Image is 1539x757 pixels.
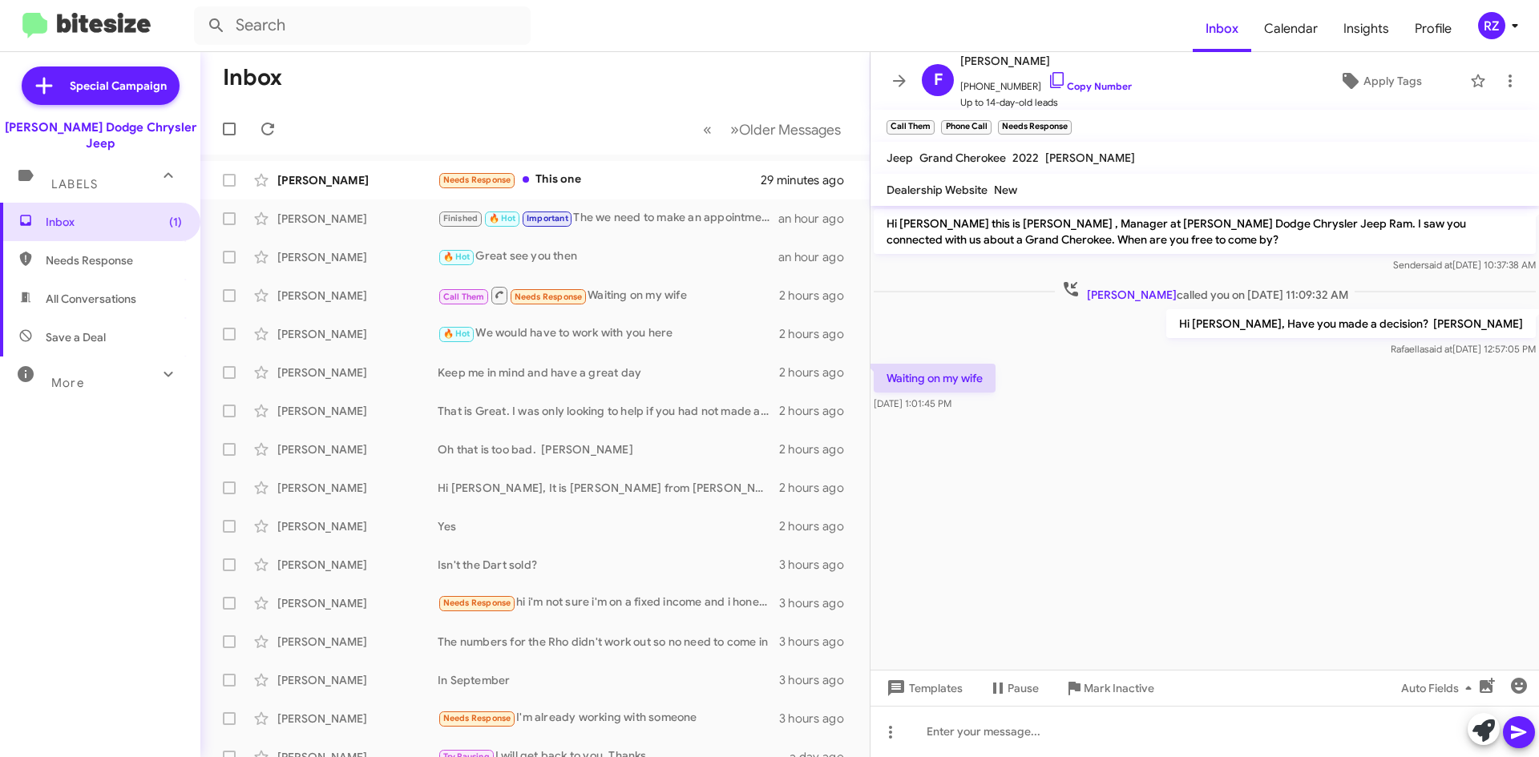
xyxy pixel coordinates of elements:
[1298,66,1462,95] button: Apply Tags
[46,291,136,307] span: All Conversations
[277,364,438,381] div: [PERSON_NAME]
[887,151,913,165] span: Jeep
[277,441,438,457] div: [PERSON_NAME]
[443,175,511,185] span: Needs Response
[887,183,988,197] span: Dealership Website
[438,480,779,496] div: Hi [PERSON_NAME], It is [PERSON_NAME] from [PERSON_NAME] in [GEOGRAPHIC_DATA] So when would you l...
[1008,674,1039,703] span: Pause
[703,119,712,139] span: «
[277,249,438,265] div: [PERSON_NAME]
[438,594,779,612] div: hi i'm not sure i'm on a fixed income and i honestly don't know if i can afford it. my credit is ...
[489,213,516,223] span: 🔥 Hot
[443,252,471,262] span: 🔥 Hot
[1331,6,1402,52] a: Insights
[46,252,182,268] span: Needs Response
[277,480,438,496] div: [PERSON_NAME]
[1464,12,1521,39] button: RZ
[1055,280,1355,303] span: called you on [DATE] 11:09:32 AM
[960,51,1132,70] span: [PERSON_NAME]
[438,209,778,228] div: The we need to make an appointment. When are you available? Let me know [PERSON_NAME]
[1391,343,1536,355] span: Rafaella [DATE] 12:57:05 PM
[761,172,857,188] div: 29 minutes ago
[779,364,857,381] div: 2 hours ago
[46,214,182,230] span: Inbox
[277,518,438,534] div: [PERSON_NAME]
[438,248,778,266] div: Great see you then
[169,214,182,230] span: (1)
[438,634,779,650] div: The numbers for the Rho didn't work out so no need to come in
[438,518,779,534] div: Yes
[438,171,761,189] div: This one
[443,713,511,723] span: Needs Response
[779,480,857,496] div: 2 hours ago
[438,709,779,727] div: I'm already working with someone
[874,209,1536,254] p: Hi [PERSON_NAME] this is [PERSON_NAME] , Manager at [PERSON_NAME] Dodge Chrysler Jeep Ram. I saw ...
[1424,259,1452,271] span: said at
[778,249,857,265] div: an hour ago
[1393,259,1536,271] span: Sender [DATE] 10:37:38 AM
[1388,674,1491,703] button: Auto Fields
[277,672,438,688] div: [PERSON_NAME]
[779,441,857,457] div: 2 hours ago
[976,674,1052,703] button: Pause
[779,711,857,727] div: 3 hours ago
[194,6,531,45] input: Search
[883,674,963,703] span: Templates
[779,634,857,650] div: 3 hours ago
[779,326,857,342] div: 2 hours ago
[721,113,850,146] button: Next
[443,328,471,339] span: 🔥 Hot
[277,403,438,419] div: [PERSON_NAME]
[779,595,857,611] div: 3 hours ago
[438,285,779,305] div: Waiting on my wife
[1402,6,1464,52] a: Profile
[277,595,438,611] div: [PERSON_NAME]
[934,67,943,93] span: F
[1052,674,1167,703] button: Mark Inactive
[51,376,84,390] span: More
[277,634,438,650] div: [PERSON_NAME]
[443,598,511,608] span: Needs Response
[438,403,779,419] div: That is Great. I was only looking to help if you had not made a decision. [PERSON_NAME]
[1193,6,1251,52] a: Inbox
[919,151,1006,165] span: Grand Cherokee
[515,292,583,302] span: Needs Response
[22,66,180,105] a: Special Campaign
[779,288,857,304] div: 2 hours ago
[874,397,951,409] span: [DATE] 1:01:45 PM
[779,557,857,573] div: 3 hours ago
[779,518,857,534] div: 2 hours ago
[739,121,841,139] span: Older Messages
[277,557,438,573] div: [PERSON_NAME]
[1045,151,1135,165] span: [PERSON_NAME]
[1251,6,1331,52] a: Calendar
[1048,80,1132,92] a: Copy Number
[70,78,167,94] span: Special Campaign
[1087,288,1177,302] span: [PERSON_NAME]
[994,183,1017,197] span: New
[941,120,991,135] small: Phone Call
[438,441,779,457] div: Oh that is too bad. [PERSON_NAME]
[730,119,739,139] span: »
[527,213,568,223] span: Important
[277,288,438,304] div: [PERSON_NAME]
[51,177,98,191] span: Labels
[778,211,857,227] div: an hour ago
[1401,674,1478,703] span: Auto Fields
[277,211,438,227] div: [PERSON_NAME]
[874,364,996,393] p: Waiting on my wife
[438,324,779,343] div: We would have to work with you here
[438,557,779,573] div: Isn't the Dart sold?
[887,120,935,135] small: Call Them
[277,711,438,727] div: [PERSON_NAME]
[277,172,438,188] div: [PERSON_NAME]
[694,113,850,146] nav: Page navigation example
[277,326,438,342] div: [PERSON_NAME]
[443,292,485,302] span: Call Them
[870,674,976,703] button: Templates
[1084,674,1154,703] span: Mark Inactive
[1424,343,1452,355] span: said at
